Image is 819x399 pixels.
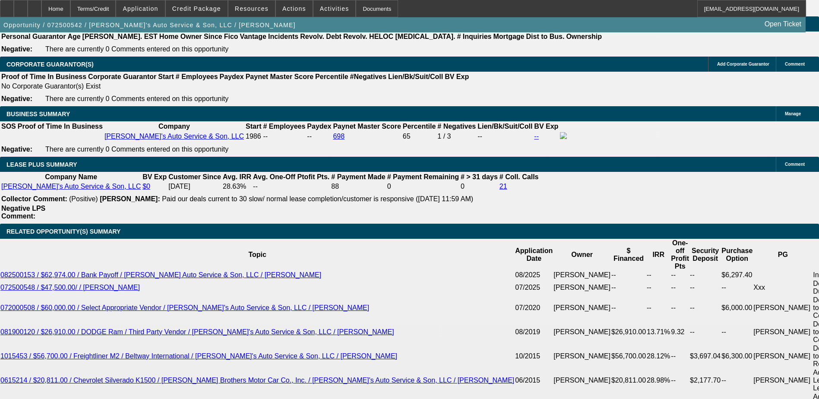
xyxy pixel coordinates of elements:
td: [PERSON_NAME] [553,271,611,279]
a: 698 [333,133,345,140]
td: -- [307,132,332,141]
b: Age [67,33,80,40]
b: Home Owner Since [159,33,222,40]
a: [PERSON_NAME]'s Auto Service & Son, LLC [1,183,141,190]
b: [PERSON_NAME]. EST [82,33,158,40]
td: 88 [331,182,386,191]
td: $2,177.70 [689,368,721,393]
span: Comment [785,62,805,66]
b: Start [246,123,261,130]
td: -- [646,271,670,279]
span: Resources [235,5,269,12]
td: 28.98% [646,368,670,393]
b: Avg. One-Off Ptofit Pts. [253,173,329,180]
td: -- [670,279,689,296]
b: BV Exp [445,73,469,80]
td: -- [721,368,753,393]
button: Actions [276,0,313,17]
span: Add Corporate Guarantor [717,62,769,66]
td: 07/2020 [515,296,553,320]
b: Mortgage [493,33,525,40]
a: 072500548 / $47,500.00/ / [PERSON_NAME] [0,284,140,291]
b: Dist to Bus. [526,33,565,40]
td: [PERSON_NAME] [753,296,813,320]
b: Lien/Bk/Suit/Coll [388,73,443,80]
b: Percentile [315,73,348,80]
b: Paynet Master Score [333,123,401,130]
button: Resources [228,0,275,17]
td: $6,000.00 [721,296,753,320]
b: # Payment Remaining [387,173,459,180]
a: -- [534,133,539,140]
td: -- [689,296,721,320]
b: # Coll. Calls [500,173,539,180]
td: -- [670,271,689,279]
b: [PERSON_NAME]: [100,195,160,203]
b: # > 31 days [461,173,498,180]
td: Xxx [753,279,813,296]
b: Ownership [566,33,602,40]
a: 1015453 / $56,700.00 / Freightliner M2 / Beltway International / [PERSON_NAME]'s Auto Service & S... [0,352,397,360]
td: -- [721,320,753,344]
button: Activities [313,0,356,17]
b: Negative: [1,45,32,53]
b: Negative LPS Comment: [1,205,45,220]
a: 072000508 / $60,000.00 / Select Appropriate Vendor / [PERSON_NAME]'s Auto Service & Son, LLC / [P... [0,304,369,311]
span: There are currently 0 Comments entered on this opportunity [45,45,228,53]
span: Comment [785,162,805,167]
th: Application Date [515,239,553,271]
b: Fico [224,33,238,40]
a: Open Ticket [761,17,805,32]
td: -- [646,279,670,296]
b: Revolv. HELOC [MEDICAL_DATA]. [343,33,455,40]
th: IRR [646,239,670,271]
b: Start [158,73,174,80]
b: Customer Since [168,173,221,180]
span: LEASE PLUS SUMMARY [6,161,77,168]
td: [PERSON_NAME] [753,344,813,368]
td: $56,700.00 [611,344,646,368]
b: Corporate Guarantor [88,73,156,80]
td: -- [611,271,646,279]
th: Security Deposit [689,239,721,271]
th: Proof of Time In Business [1,73,87,81]
a: [PERSON_NAME]'s Auto Service & Son, LLC [104,133,244,140]
td: 10/2015 [515,344,553,368]
span: Manage [785,111,801,116]
span: RELATED OPPORTUNITY(S) SUMMARY [6,228,120,235]
td: [PERSON_NAME] [753,320,813,344]
th: SOS [1,122,16,131]
span: Opportunity / 072500542 / [PERSON_NAME]'s Auto Service & Son, LLC / [PERSON_NAME] [3,22,296,28]
button: Application [116,0,164,17]
td: -- [670,368,689,393]
a: 081900120 / $26,910.00 / DODGE Ram / Third Party Vendor / [PERSON_NAME]'s Auto Service & Son, LLC... [0,328,394,336]
td: [PERSON_NAME] [753,368,813,393]
td: 28.12% [646,344,670,368]
b: BV Exp [534,123,558,130]
td: -- [477,132,533,141]
td: [PERSON_NAME] [553,320,611,344]
b: Incidents [268,33,298,40]
b: # Negatives [437,123,476,130]
button: Credit Package [166,0,228,17]
td: $3,697.04 [689,344,721,368]
td: 0 [387,182,459,191]
span: Credit Package [172,5,221,12]
b: Negative: [1,146,32,153]
th: Purchase Option [721,239,753,271]
td: 08/2025 [515,271,553,279]
b: # Employees [176,73,218,80]
b: # Payment Made [331,173,385,180]
b: Company Name [45,173,97,180]
td: 13.71% [646,320,670,344]
td: $6,297.40 [721,271,753,279]
td: 28.63% [222,182,252,191]
b: BV Exp [142,173,167,180]
span: -- [263,133,268,140]
th: PG [753,239,813,271]
span: (Positive) [69,195,98,203]
b: Company [158,123,190,130]
b: Paydex [220,73,244,80]
td: [PERSON_NAME] [553,368,611,393]
th: Proof of Time In Business [17,122,103,131]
